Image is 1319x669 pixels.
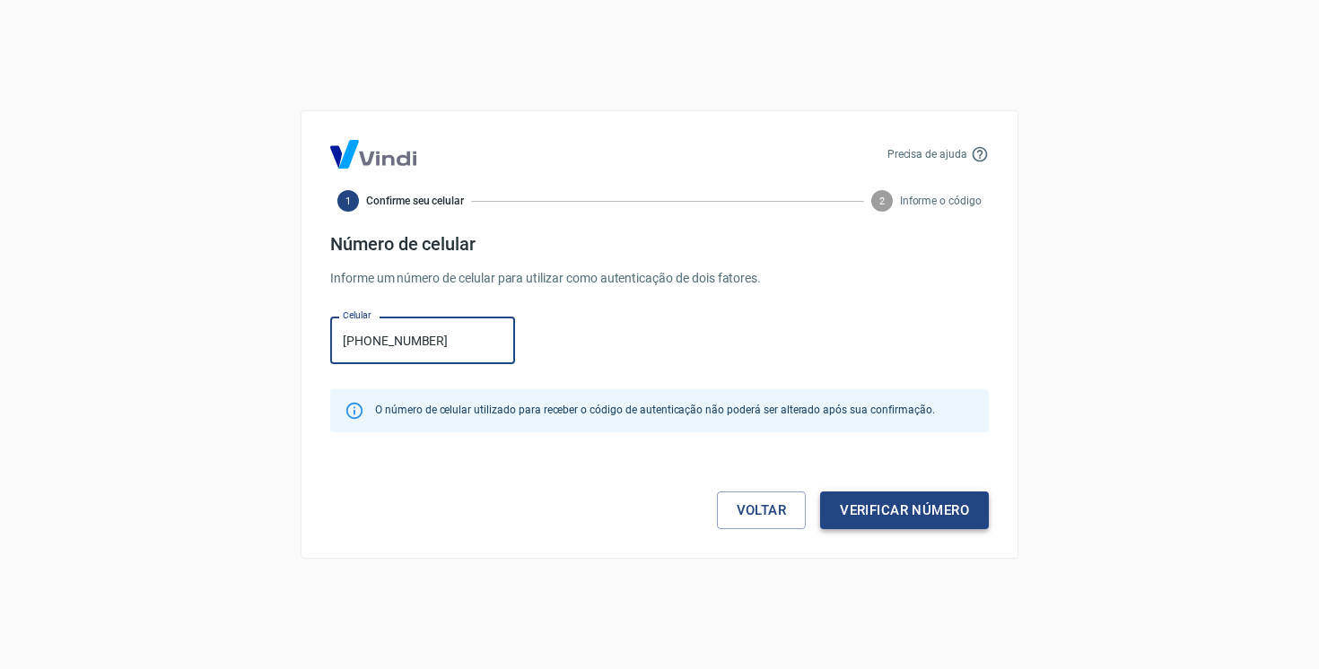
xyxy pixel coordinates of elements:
text: 1 [345,195,351,207]
p: Informe um número de celular para utilizar como autenticação de dois fatores. [330,269,989,288]
h4: Número de celular [330,233,989,255]
span: Informe o código [900,193,982,209]
text: 2 [879,195,885,207]
label: Celular [343,308,371,322]
div: O número de celular utilizado para receber o código de autenticação não poderá ser alterado após ... [375,395,934,427]
p: Precisa de ajuda [887,146,967,162]
span: Confirme seu celular [366,193,464,209]
img: Logo Vind [330,140,416,169]
a: Voltar [717,491,807,529]
button: Verificar número [820,491,989,529]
